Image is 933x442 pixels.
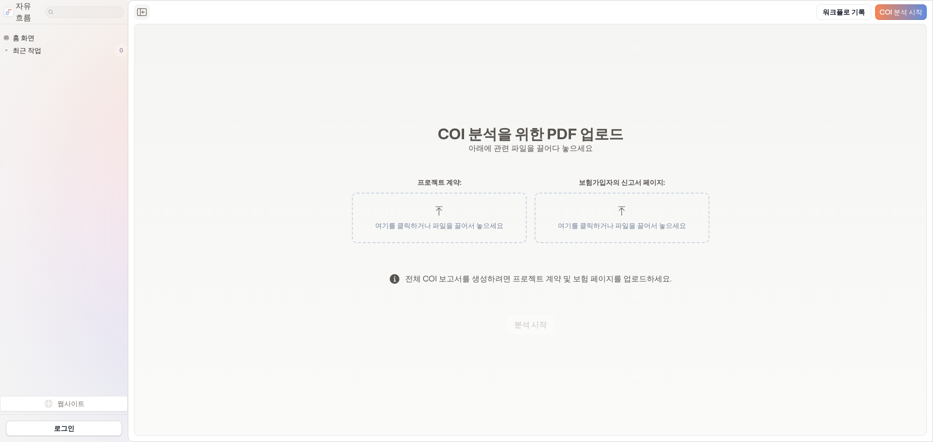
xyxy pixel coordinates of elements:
font: 웹사이트 [57,399,85,408]
button: 분석 시작 [506,315,554,334]
font: 아래에 관련 파일을 끌어다 놓으세요 [468,144,593,153]
font: 여기를 클릭하거나 파일을 끌어서 놓으세요 [558,221,686,229]
font: 홈 화면 [13,33,35,42]
button: 여기를 클릭하거나 파일을 끌어서 놓으세요 [357,197,522,238]
font: : [663,178,665,186]
font: COI 분석 시작 [880,8,922,16]
a: 워크플로 기록 [816,4,871,20]
button: 사이드바를 닫습니다 [134,4,150,20]
font: 0 [120,47,123,54]
font: 전체 COI 보고서를 생성하려면 프로젝트 계약 및 보험 페이지를 업로드하세요. [405,274,672,283]
font: 보험가입자의 신고서 페이지 [579,178,663,186]
font: 워크플로 기록 [823,8,865,16]
a: COI 분석 시작 [875,4,927,20]
font: 프로젝트 계약 [417,178,460,186]
button: 여기를 클릭하거나 파일을 끌어서 놓으세요 [539,197,705,238]
font: 최근 작업 [13,46,41,54]
font: 분석 시작 [514,320,547,329]
a: 홈 화면 [3,32,38,44]
font: : [460,178,461,186]
button: 최근 작업 [3,45,45,56]
font: 자유 흐름 [16,1,31,22]
a: 로그인 [6,421,122,436]
font: 여기를 클릭하거나 파일을 끌어서 놓으세요 [375,221,503,229]
a: 자유 흐름 [4,0,34,24]
font: 로그인 [54,424,74,432]
font: COI 분석을 위한 PDF 업로드 [438,125,623,143]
